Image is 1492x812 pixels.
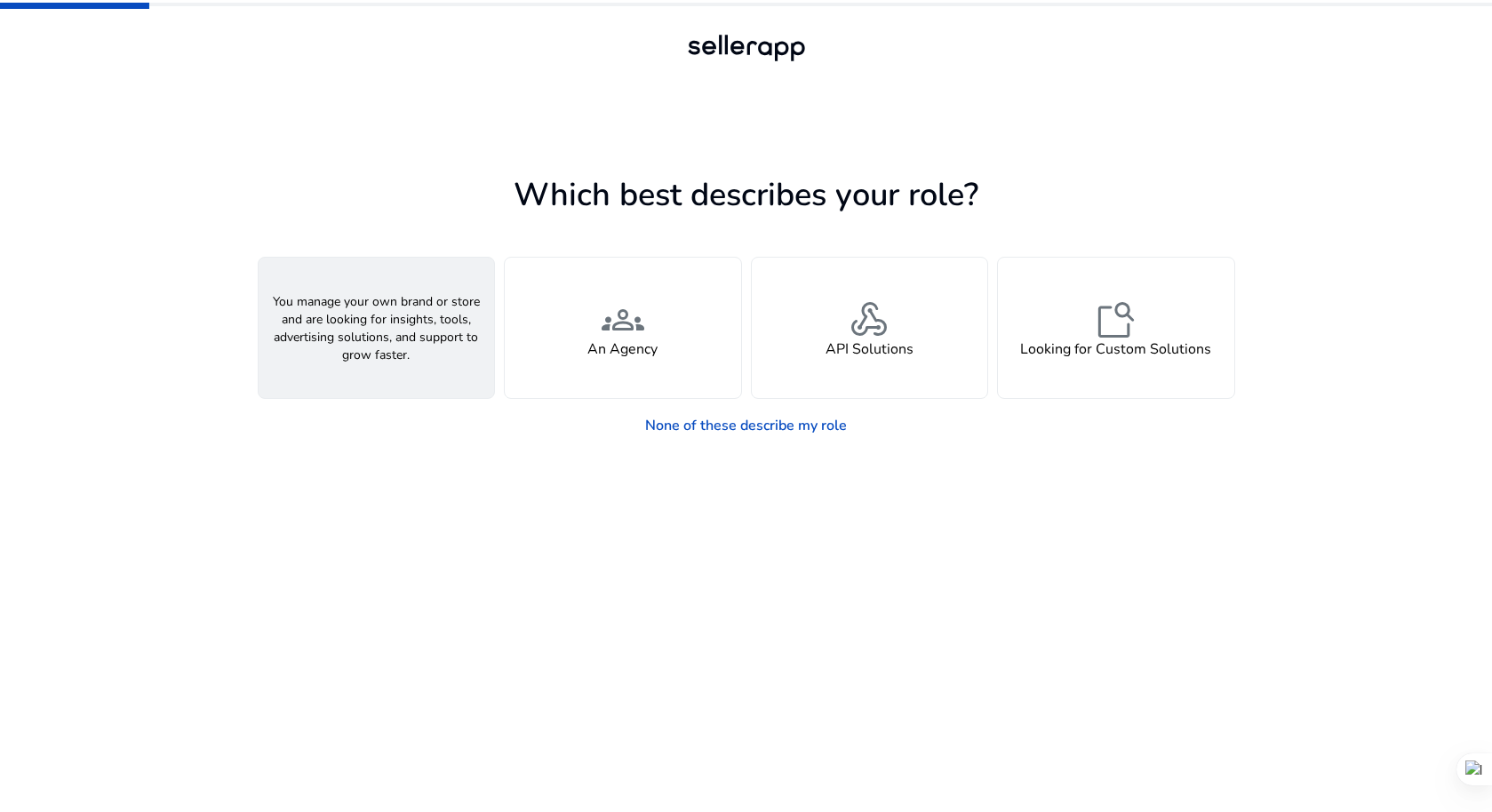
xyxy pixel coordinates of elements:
[602,299,644,341] span: groups
[751,257,989,399] button: webhookAPI Solutions
[1020,341,1211,358] h4: Looking for Custom Solutions
[848,299,890,341] span: webhook
[587,341,658,358] h4: An Agency
[997,257,1235,399] button: feature_searchLooking for Custom Solutions
[631,408,861,443] a: None of these describe my role
[258,176,1235,214] h1: Which best describes your role?
[504,257,742,399] button: groupsAn Agency
[826,341,914,358] h4: API Solutions
[258,257,496,399] button: You manage your own brand or store and are looking for insights, tools, advertising solutions, an...
[1095,299,1137,341] span: feature_search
